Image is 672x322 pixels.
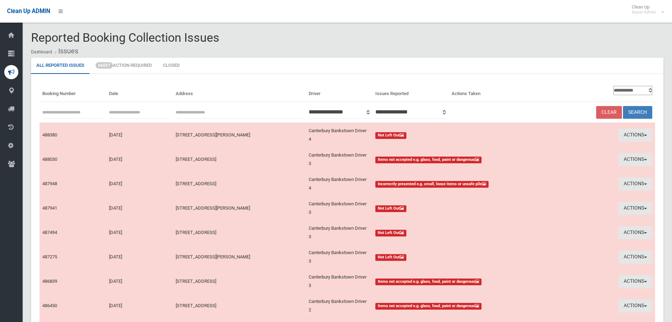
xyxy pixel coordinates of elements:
[373,82,449,102] th: Issues Reported
[375,204,519,212] a: Not Left Out
[173,196,306,221] td: [STREET_ADDRESS][PERSON_NAME]
[42,230,57,235] a: 487494
[306,172,373,196] td: Canterbury Bankstown Driver 4
[173,172,306,196] td: [STREET_ADDRESS]
[306,123,373,147] td: Canterbury Bankstown Driver 4
[306,294,373,318] td: Canterbury Bankstown Driver 2
[618,226,652,239] button: Actions
[7,8,50,14] span: Clean Up ADMIN
[623,106,652,119] button: Search
[90,58,157,74] a: 66027Action Required
[42,205,57,211] a: 487941
[42,181,57,186] a: 487948
[42,132,57,137] a: 488380
[375,254,406,261] span: Not Left Out
[173,245,306,269] td: [STREET_ADDRESS][PERSON_NAME]
[618,299,652,312] button: Actions
[106,269,173,294] td: [DATE]
[306,269,373,294] td: Canterbury Bankstown Driver 3
[375,228,519,237] a: Not Left Out
[106,221,173,245] td: [DATE]
[31,58,90,74] a: All Reported Issues
[306,82,373,102] th: Driver
[375,181,489,188] span: Incorrectly presented e.g. small, loose items or unsafe pile
[53,45,78,58] li: Issues
[40,82,106,102] th: Booking Number
[42,303,57,308] a: 486450
[96,62,113,69] span: 66027
[375,132,406,139] span: Not Left Out
[375,157,482,163] span: Items not accepted e.g. glass, food, paint or dangerous
[306,221,373,245] td: Canterbury Bankstown Driver 3
[375,303,482,310] span: Items not accepted e.g. glass, food, paint or dangerous
[618,202,652,215] button: Actions
[375,131,519,139] a: Not Left Out
[375,205,406,212] span: Not Left Out
[173,221,306,245] td: [STREET_ADDRESS]
[42,254,57,259] a: 487275
[306,196,373,221] td: Canterbury Bankstown Driver 3
[173,269,306,294] td: [STREET_ADDRESS]
[618,251,652,264] button: Actions
[375,301,519,310] a: Items not accepted e.g. glass, food, paint or dangerous
[106,294,173,318] td: [DATE]
[632,10,656,15] small: Super Admin
[31,30,219,45] span: Reported Booking Collection Issues
[306,147,373,172] td: Canterbury Bankstown Driver 3
[106,196,173,221] td: [DATE]
[158,58,185,74] a: Closed
[31,49,52,54] a: Dashboard
[306,245,373,269] td: Canterbury Bankstown Driver 3
[375,279,482,285] span: Items not accepted e.g. glass, food, paint or dangerous
[106,245,173,269] td: [DATE]
[173,294,306,318] td: [STREET_ADDRESS]
[173,82,306,102] th: Address
[42,279,57,284] a: 486839
[596,106,622,119] a: Clear
[375,155,519,164] a: Items not accepted e.g. glass, food, paint or dangerous
[618,177,652,191] button: Actions
[449,82,522,102] th: Actions Taken
[375,230,406,236] span: Not Left Out
[106,147,173,172] td: [DATE]
[375,253,519,261] a: Not Left Out
[173,123,306,147] td: [STREET_ADDRESS][PERSON_NAME]
[106,123,173,147] td: [DATE]
[106,82,173,102] th: Date
[106,172,173,196] td: [DATE]
[618,153,652,166] button: Actions
[42,157,57,162] a: 488030
[375,277,519,286] a: Items not accepted e.g. glass, food, paint or dangerous
[618,129,652,142] button: Actions
[375,180,519,188] a: Incorrectly presented e.g. small, loose items or unsafe pile
[628,4,663,15] span: Clean Up
[618,275,652,288] button: Actions
[173,147,306,172] td: [STREET_ADDRESS]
